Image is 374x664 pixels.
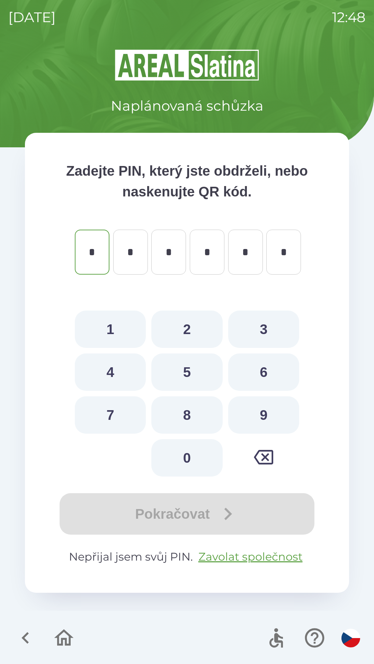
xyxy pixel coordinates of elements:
[25,48,349,82] img: Logo
[151,311,222,348] button: 2
[228,311,299,348] button: 3
[111,95,264,116] p: Naplánovaná schůzka
[151,353,222,391] button: 5
[8,7,56,28] p: [DATE]
[53,160,321,202] p: Zadejte PIN, který jste obdrželi, nebo naskenujte QR kód.
[75,396,146,434] button: 7
[151,439,222,477] button: 0
[228,353,299,391] button: 6
[228,396,299,434] button: 9
[341,629,360,647] img: cs flag
[196,548,305,565] button: Zavolat společnost
[332,7,366,28] p: 12:48
[53,548,321,565] p: Nepřijal jsem svůj PIN.
[75,353,146,391] button: 4
[75,311,146,348] button: 1
[151,396,222,434] button: 8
